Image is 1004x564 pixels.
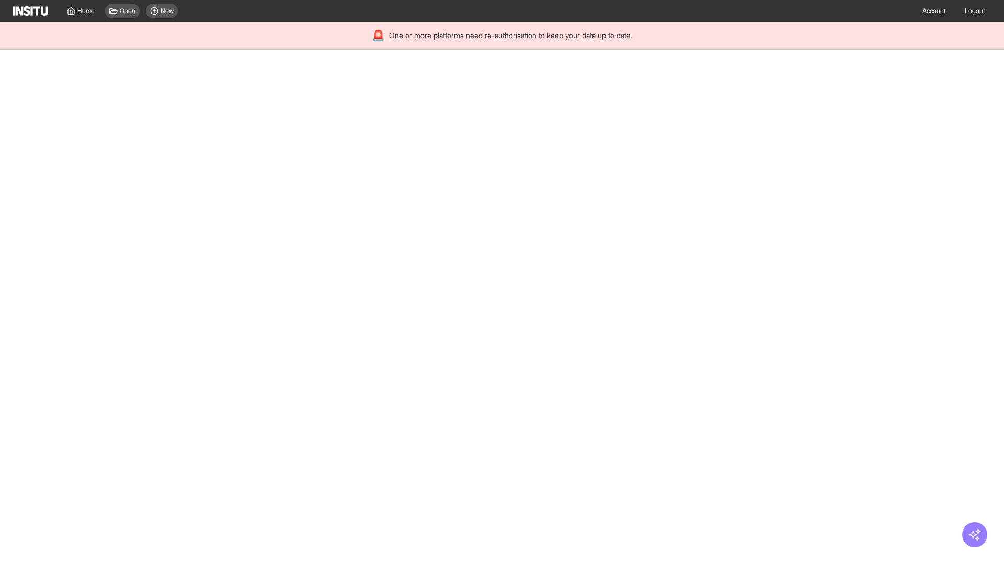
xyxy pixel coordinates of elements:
[77,7,95,15] span: Home
[389,30,632,41] span: One or more platforms need re-authorisation to keep your data up to date.
[372,28,385,43] div: 🚨
[120,7,135,15] span: Open
[13,6,48,16] img: Logo
[161,7,174,15] span: New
